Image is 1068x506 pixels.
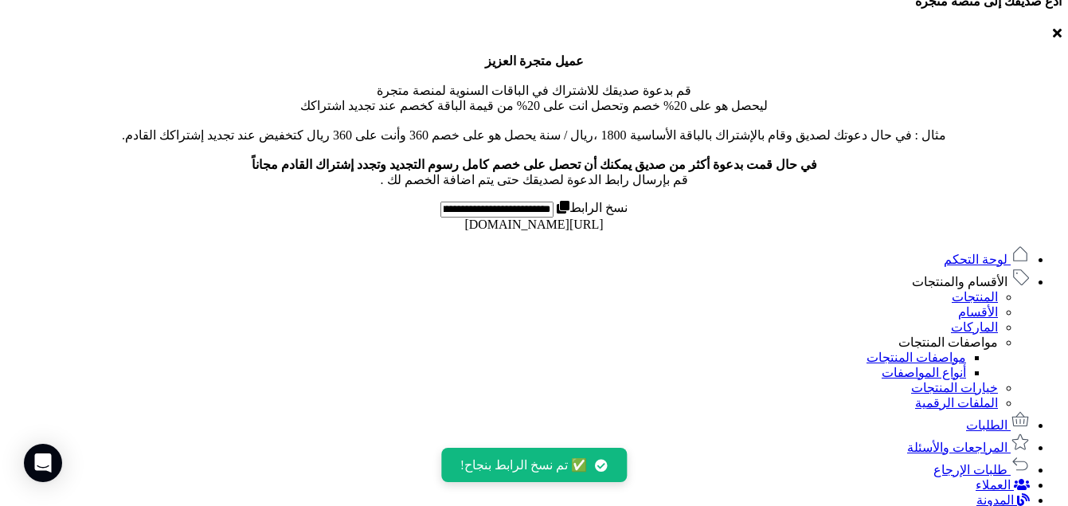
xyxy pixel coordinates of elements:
p: قم بدعوة صديقك للاشتراك في الباقات السنوية لمنصة متجرة ليحصل هو على 20% خصم وتحصل انت على 20% من ... [6,53,1062,187]
span: المراجعات والأسئلة [907,441,1007,454]
a: الأقسام [958,305,998,319]
a: أنواع المواصفات [882,366,966,379]
a: مواصفات المنتجات [867,351,966,364]
div: Open Intercom Messenger [24,444,62,482]
a: لوحة التحكم [944,253,1030,266]
span: العملاء [976,478,1011,492]
a: المنتجات [952,290,998,304]
b: في حال قمت بدعوة أكثر من صديق يمكنك أن تحصل على خصم كامل رسوم التجديد وتجدد إشتراك القادم مجاناً [252,158,817,171]
a: طلبات الإرجاع [933,463,1030,477]
span: لوحة التحكم [944,253,1007,266]
span: الأقسام والمنتجات [912,275,1007,288]
a: الماركات [951,320,998,334]
a: المراجعات والأسئلة [907,441,1030,454]
span: ✅ تم نسخ الرابط بنجاح! [460,457,587,473]
a: مواصفات المنتجات [898,335,998,349]
span: طلبات الإرجاع [933,463,1007,477]
label: نسخ الرابط [554,201,628,214]
a: الملفات الرقمية [915,396,998,410]
a: العملاء [976,478,1030,492]
div: [URL][DOMAIN_NAME] [6,218,1062,232]
a: الطلبات [966,418,1030,432]
b: عميل متجرة العزيز [485,54,584,68]
a: خيارات المنتجات [911,381,998,394]
span: الطلبات [966,418,1007,432]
